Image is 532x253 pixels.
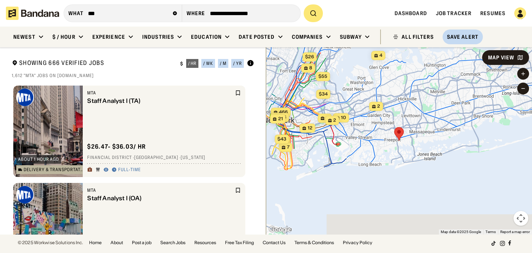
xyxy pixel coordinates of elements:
div: ALL FILTERS [402,34,433,39]
a: Privacy Policy [343,240,372,245]
span: 12 [308,125,313,131]
div: Staff Analyst I (OA) [87,195,233,202]
span: 4 [326,115,329,121]
div: grid [12,83,254,235]
span: Map data ©2025 Google [441,230,481,234]
span: 2 [377,103,380,110]
a: Free Tax Filing [225,240,254,245]
div: MTA [87,187,233,193]
a: Resources [194,240,216,245]
div: Where [187,10,205,17]
div: / m [220,61,226,66]
a: Dashboard [395,10,427,17]
div: MTA [87,90,233,96]
a: Report a map error [500,230,530,234]
div: Subway [340,34,362,40]
a: Contact Us [263,240,286,245]
span: 7 [287,144,290,150]
a: Post a job [132,240,151,245]
div: $ [180,61,183,67]
div: Delivery & Transportation [24,167,84,172]
span: $34 [319,91,328,97]
span: $55 [318,73,327,79]
div: 1,612 "mta" jobs on [DOMAIN_NAME] [12,73,254,79]
div: / wk [203,61,213,66]
div: Experience [92,34,125,40]
span: $43 [277,136,286,142]
span: 4 [379,52,382,59]
div: / hr [188,61,197,66]
a: Terms & Conditions [294,240,334,245]
a: About [110,240,123,245]
span: 10 [341,115,346,121]
img: Google [268,225,292,235]
a: Search Jobs [160,240,185,245]
div: Financial District · [GEOGRAPHIC_DATA] · [US_STATE] [87,155,241,161]
div: / yr [233,61,242,66]
span: 466 [279,109,288,115]
div: Full-time [118,167,141,173]
a: Open this area in Google Maps (opens a new window) [268,225,292,235]
span: 8 [309,65,312,71]
div: what [68,10,83,17]
div: Showing 666 Verified Jobs [12,59,174,68]
span: 2 [333,117,336,124]
span: 21 [278,116,283,122]
a: Terms (opens in new tab) [485,230,496,234]
div: Staff Analyst I (TA) [87,97,233,104]
img: MTA logo [16,186,34,204]
div: $ / hour [52,34,75,40]
div: $ 26.47 - $36.03 / hr [87,143,146,150]
a: Resumes [480,10,505,17]
img: Bandana logotype [6,7,59,20]
div: © 2025 Workwise Solutions Inc. [18,240,83,245]
div: Industries [142,34,174,40]
div: Date Posted [239,34,274,40]
div: Newest [13,34,35,40]
div: Companies [292,34,323,40]
div: Save Alert [447,34,478,40]
div: about 1 hour ago [18,157,59,162]
img: MTA logo [16,89,34,106]
span: $26 [305,54,314,59]
div: Education [191,34,222,40]
a: Job Tracker [436,10,471,17]
button: Map camera controls [514,211,528,226]
a: Home [89,240,102,245]
div: Map View [488,55,514,60]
